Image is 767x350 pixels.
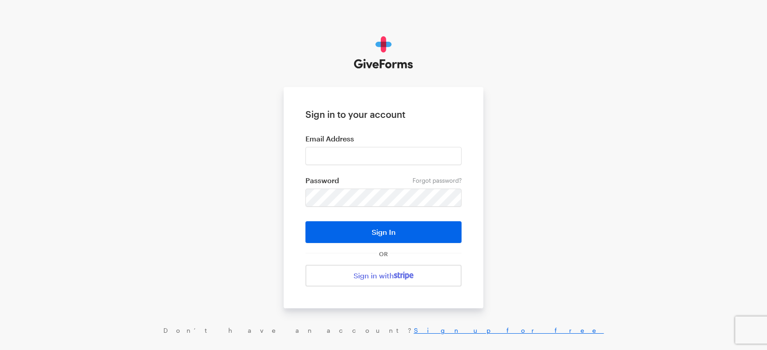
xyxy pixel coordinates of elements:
[414,326,604,334] a: Sign up for free
[305,176,462,185] label: Password
[354,36,413,69] img: GiveForms
[377,250,390,258] span: OR
[394,272,413,280] img: stripe-07469f1003232ad58a8838275b02f7af1ac9ba95304e10fa954b414cd571f63b.svg
[305,109,462,120] h1: Sign in to your account
[9,326,758,335] div: Don’t have an account?
[305,221,462,243] button: Sign In
[305,134,462,143] label: Email Address
[413,177,462,184] a: Forgot password?
[305,265,462,287] a: Sign in with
